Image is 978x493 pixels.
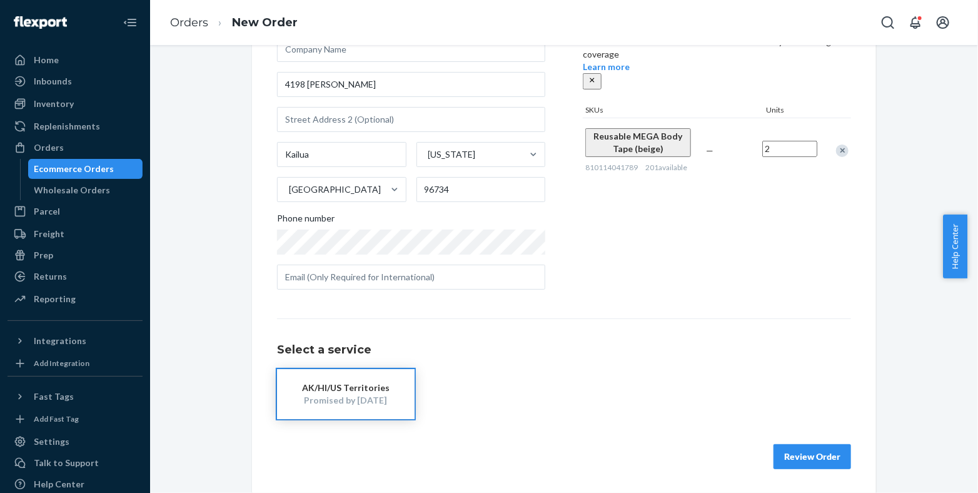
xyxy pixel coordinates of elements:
a: Orders [170,16,208,29]
a: Wholesale Orders [28,180,143,200]
span: 810114041789 [585,163,638,172]
input: City [277,142,406,167]
input: ZIP Code [416,177,546,202]
a: Add Integration [8,356,143,371]
a: Replenishments [8,116,143,136]
a: Add Fast Tag [8,412,143,427]
input: Quantity [762,141,817,157]
a: Reporting [8,289,143,309]
div: Prep [34,249,53,262]
ol: breadcrumbs [160,4,308,41]
div: Home [34,54,59,66]
div: Inbound each SKU in 5 or more boxes to maximize your Fast Tag coverage [583,23,851,89]
div: Integrations [34,335,86,347]
div: [US_STATE] [428,148,476,161]
input: [US_STATE] [427,148,428,161]
div: Remove Item [836,145,849,157]
input: Email (Only Required for International) [277,265,545,290]
a: Parcel [8,201,143,221]
div: Settings [34,435,69,448]
div: Wholesale Orders [34,184,111,196]
div: Reporting [34,293,76,305]
button: Open Search Box [875,10,900,35]
div: Fast Tags [34,390,74,403]
button: Integrations [8,331,143,351]
div: Inbounds [34,75,72,88]
input: Street Address 2 (Optional) [277,107,545,132]
button: Review Order [774,444,851,469]
span: 201 available [645,163,687,172]
input: Company Name [277,37,545,62]
div: Returns [34,270,67,283]
a: Inventory [8,94,143,114]
button: Open account menu [930,10,955,35]
div: Inventory [34,98,74,110]
div: Freight [34,228,64,240]
a: Inbounds [8,71,143,91]
div: Replenishments [34,120,100,133]
a: Ecommerce Orders [28,159,143,179]
div: AK/HI/US Territories [296,382,396,394]
button: close [583,73,602,89]
div: Add Integration [34,358,89,368]
div: [GEOGRAPHIC_DATA] [289,183,381,196]
span: Reusable MEGA Body Tape (beige) [594,131,683,154]
div: Talk to Support [34,457,99,469]
h1: Select a service [277,344,851,357]
img: Flexport logo [14,16,67,29]
a: Talk to Support [8,453,143,473]
div: Units [764,104,820,118]
button: Close Navigation [118,10,143,35]
button: Open notifications [903,10,928,35]
div: Add Fast Tag [34,414,79,424]
button: Help Center [943,215,967,278]
a: Home [8,50,143,70]
div: SKUs [583,104,764,118]
input: Street Address [277,72,545,97]
button: Learn more [583,61,630,73]
a: Prep [8,245,143,265]
div: Orders [34,141,64,154]
a: New Order [232,16,298,29]
button: Fast Tags [8,387,143,407]
a: Freight [8,224,143,244]
a: Returns [8,267,143,287]
button: AK/HI/US TerritoriesPromised by [DATE] [277,369,415,419]
button: Reusable MEGA Body Tape (beige) [585,128,691,157]
div: Ecommerce Orders [34,163,114,175]
div: Promised by [DATE] [296,394,396,407]
a: Orders [8,138,143,158]
input: [GEOGRAPHIC_DATA] [288,183,289,196]
div: Help Center [34,478,84,490]
span: Phone number [277,212,335,230]
span: — [706,145,713,156]
a: Settings [8,432,143,452]
div: Parcel [34,205,60,218]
